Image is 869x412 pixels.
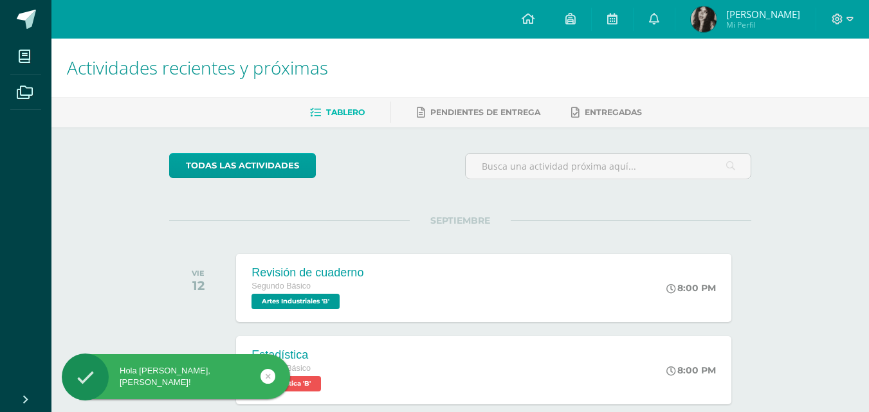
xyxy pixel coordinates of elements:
span: Entregadas [585,107,642,117]
span: Artes Industriales 'B' [252,294,340,309]
span: Segundo Básico [252,282,311,291]
div: 8:00 PM [666,364,716,376]
span: Actividades recientes y próximas [67,55,328,80]
span: [PERSON_NAME] [726,8,800,21]
a: Entregadas [571,102,642,123]
div: Estadística [252,348,324,362]
div: Hola [PERSON_NAME], [PERSON_NAME]! [62,365,290,388]
div: 8:00 PM [666,282,716,294]
a: todas las Actividades [169,153,316,178]
span: Tablero [326,107,365,117]
span: Mi Perfil [726,19,800,30]
a: Tablero [310,102,365,123]
div: Revisión de cuaderno [252,266,363,280]
a: Pendientes de entrega [417,102,540,123]
div: 12 [192,278,205,293]
span: SEPTIEMBRE [410,215,511,226]
img: a2d48b1e5c40caf73dc13892fd62fee0.png [691,6,717,32]
input: Busca una actividad próxima aquí... [466,154,751,179]
span: Pendientes de entrega [430,107,540,117]
div: VIE [192,269,205,278]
